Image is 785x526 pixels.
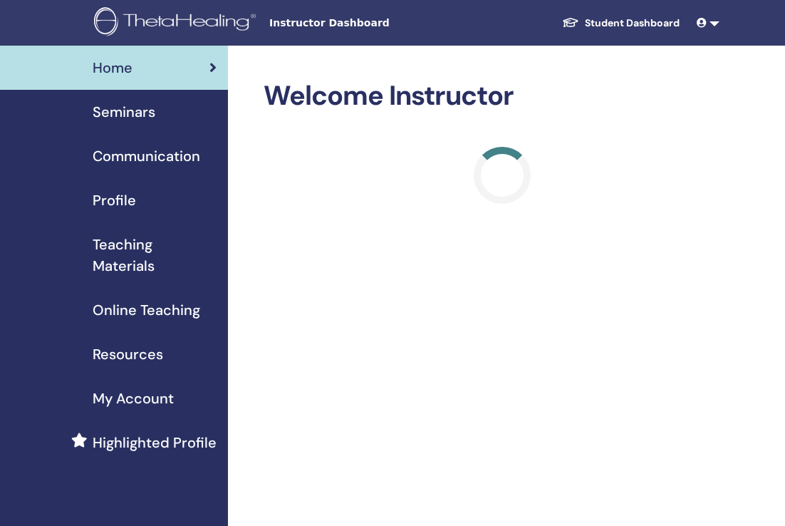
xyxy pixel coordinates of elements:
[93,299,200,321] span: Online Teaching
[264,80,741,113] h2: Welcome Instructor
[93,145,200,167] span: Communication
[93,388,174,409] span: My Account
[93,344,163,365] span: Resources
[93,101,155,123] span: Seminars
[269,16,483,31] span: Instructor Dashboard
[93,57,132,78] span: Home
[94,7,261,39] img: logo.png
[93,234,217,277] span: Teaching Materials
[93,432,217,453] span: Highlighted Profile
[551,10,691,36] a: Student Dashboard
[93,190,136,211] span: Profile
[562,16,579,29] img: graduation-cap-white.svg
